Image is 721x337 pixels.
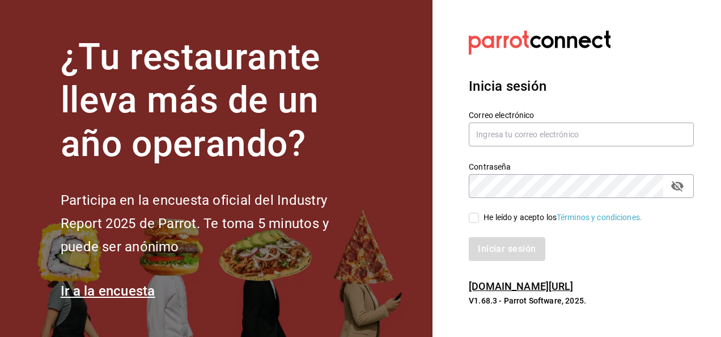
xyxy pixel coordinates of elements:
[469,295,694,306] p: V1.68.3 - Parrot Software, 2025.
[61,189,367,258] h2: Participa en la encuesta oficial del Industry Report 2025 de Parrot. Te toma 5 minutos y puede se...
[668,176,687,196] button: passwordField
[469,280,573,292] a: [DOMAIN_NAME][URL]
[61,36,367,166] h1: ¿Tu restaurante lleva más de un año operando?
[61,283,155,299] a: Ir a la encuesta
[469,76,694,96] h3: Inicia sesión
[469,123,694,146] input: Ingresa tu correo electrónico
[557,213,642,222] a: Términos y condiciones.
[469,162,694,170] label: Contraseña
[484,212,642,224] div: He leído y acepto los
[469,111,694,119] label: Correo electrónico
